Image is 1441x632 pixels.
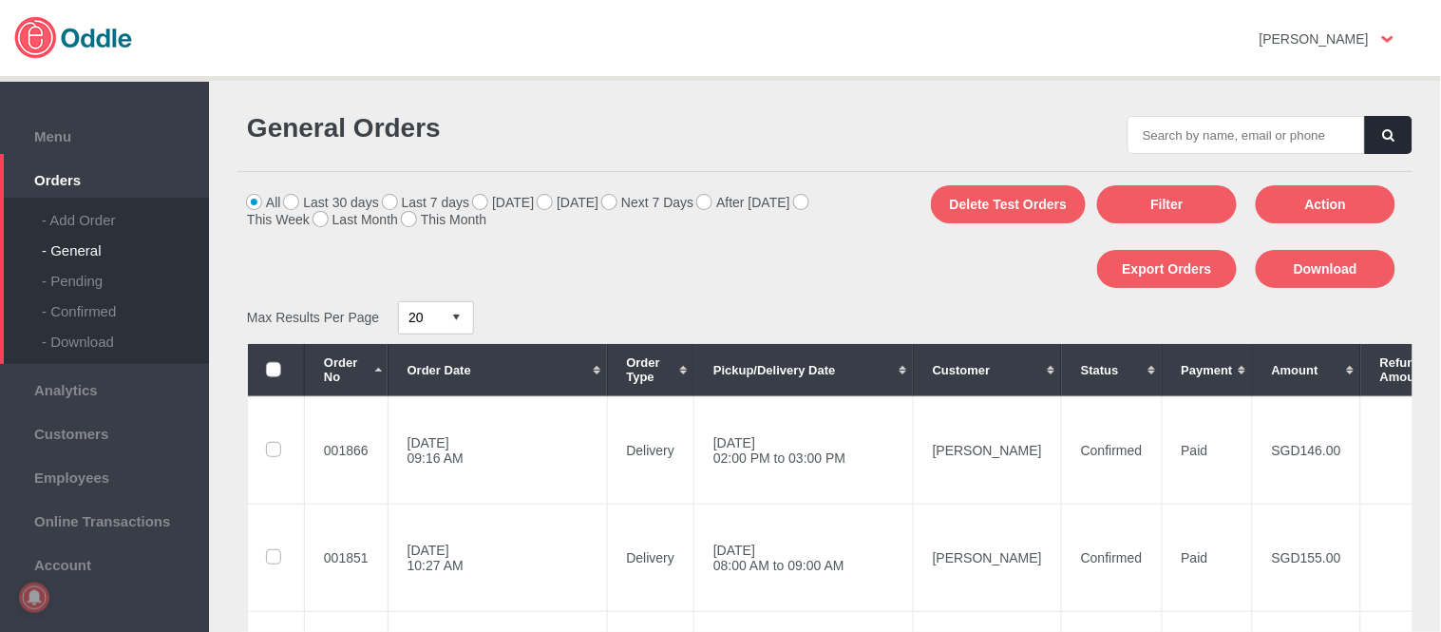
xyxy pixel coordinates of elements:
td: [DATE] 10:27 AM [388,504,607,611]
label: Last 7 days [383,195,470,210]
input: Search by name, email or phone [1128,116,1365,154]
th: Order No [305,344,389,396]
td: [DATE] 02:00 PM to 03:00 PM [694,396,914,504]
td: [DATE] 08:00 AM to 09:00 AM [694,504,914,611]
td: Paid [1162,504,1252,611]
label: [DATE] [538,195,598,210]
button: Filter [1097,185,1237,223]
h1: General Orders [247,113,816,144]
img: user-option-arrow.png [1382,36,1394,43]
label: Last Month [313,212,398,227]
label: After [DATE] [697,195,790,210]
button: Delete Test Orders [931,185,1086,223]
td: [PERSON_NAME] [913,504,1061,611]
th: Customer [913,344,1061,396]
span: Max Results Per Page [247,310,379,325]
th: Pickup/Delivery Date [694,344,914,396]
button: Action [1256,185,1395,223]
strong: [PERSON_NAME] [1260,31,1369,47]
span: Account [9,552,199,573]
td: Confirmed [1062,504,1163,611]
span: Employees [9,465,199,486]
td: Paid [1162,396,1252,504]
th: Order Date [388,344,607,396]
div: - General [42,228,209,259]
label: Next 7 Days [602,195,693,210]
span: Customers [9,421,199,442]
label: All [247,195,281,210]
td: Delivery [607,396,694,504]
div: - Add Order [42,198,209,228]
td: SGD155.00 [1252,504,1360,611]
span: Online Transactions [9,508,199,529]
td: 001866 [305,396,389,504]
th: Amount [1252,344,1360,396]
td: Delivery [607,504,694,611]
th: Status [1062,344,1163,396]
td: [DATE] 09:16 AM [388,396,607,504]
span: Analytics [9,377,199,398]
button: Export Orders [1097,250,1237,288]
div: - Confirmed [42,289,209,319]
label: This Month [402,212,486,227]
div: - Download [42,319,209,350]
th: Payment [1162,344,1252,396]
span: Menu [9,124,199,144]
div: - Pending [42,259,209,289]
label: [DATE] [473,195,534,210]
span: Orders [9,167,199,188]
td: SGD146.00 [1252,396,1360,504]
button: Download [1256,250,1395,288]
td: 001851 [305,504,389,611]
td: [PERSON_NAME] [913,396,1061,504]
td: Confirmed [1062,396,1163,504]
th: Order Type [607,344,694,396]
label: Last 30 days [284,195,378,210]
